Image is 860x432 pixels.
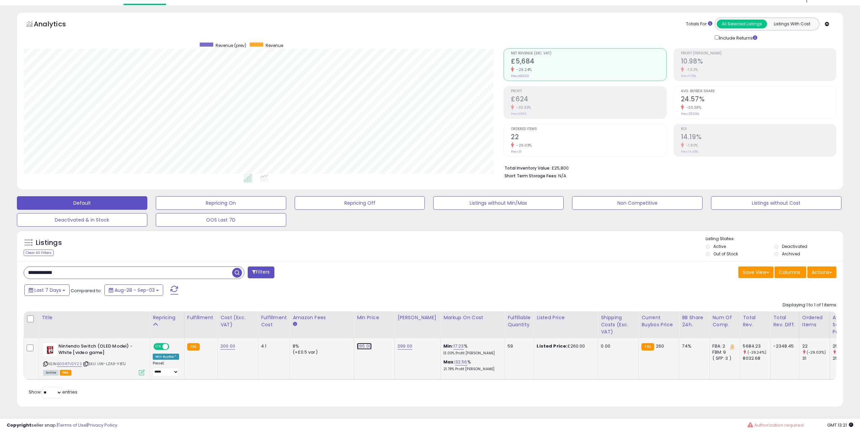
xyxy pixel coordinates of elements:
[357,343,372,350] a: 265.00
[511,133,666,142] h2: 22
[713,244,726,249] label: Active
[514,105,531,110] small: -30.33%
[43,343,57,356] img: 31YjBzlaQrL._SL40_.jpg
[511,150,521,154] small: Prev: 31
[684,105,702,110] small: -30.38%
[443,367,499,372] p: 21.78% Profit [PERSON_NAME]
[684,143,698,148] small: -1.80%
[511,57,666,67] h2: £5,684
[357,314,392,321] div: Min Price
[7,422,31,428] strong: Copyright
[443,351,499,356] p: 13.00% Profit [PERSON_NAME]
[441,311,505,338] th: The percentage added to the cost of goods (COGS) that forms the calculator for Min & Max prices.
[443,314,502,321] div: Markup on Cost
[601,314,636,335] div: Shipping Costs (Exc. VAT)
[187,314,215,321] div: Fulfillment
[443,359,455,365] b: Max:
[681,90,836,93] span: Avg. Buybox Share
[681,95,836,104] h2: 24.57%
[802,343,830,349] div: 22
[738,266,773,278] button: Save View
[29,389,77,395] span: Show: entries
[216,43,246,48] span: Revenue (prev)
[43,343,145,375] div: ASIN:
[717,20,767,28] button: All Selected Listings
[443,343,499,356] div: %
[104,284,163,296] button: Aug-28 - Sep-03
[443,343,453,349] b: Min:
[681,133,836,142] h2: 14.19%
[747,350,766,355] small: (-29.24%)
[682,314,707,328] div: BB Share 24h.
[266,43,283,48] span: Revenue
[293,349,349,355] div: (+£0.5 var)
[248,266,274,278] button: Filters
[508,314,531,328] div: Fulfillable Quantity
[154,344,163,350] span: ON
[83,361,126,366] span: | SKU: UW-LZA3-Y8TJ
[153,361,179,376] div: Preset:
[43,370,59,376] span: All listings currently available for purchase on Amazon
[754,422,804,428] span: Authorization required
[802,355,830,361] div: 31
[36,238,62,248] h5: Listings
[558,173,566,179] span: N/A
[682,343,704,349] div: 74%
[58,422,87,428] a: Terms of Use
[712,343,735,349] div: FBA: 2
[641,314,676,328] div: Current Buybox Price
[681,52,836,55] span: Profit [PERSON_NAME]
[681,74,696,78] small: Prev: 11.15%
[601,343,633,349] div: 0.00
[60,370,71,376] span: FBA
[833,314,857,335] div: Avg Selling Price
[24,284,70,296] button: Last 7 Days
[681,57,836,67] h2: 10.98%
[220,314,255,328] div: Cost (Exc. VAT)
[706,236,843,242] p: Listing States:
[34,19,79,30] h5: Analytics
[505,173,557,179] b: Short Term Storage Fees:
[24,250,54,256] div: Clear All Filters
[168,344,179,350] span: OFF
[807,350,826,355] small: (-29.03%)
[712,314,737,328] div: Num of Comp.
[514,67,532,72] small: -29.24%
[712,349,735,355] div: FBM: 9
[641,343,654,351] small: FBA
[807,266,836,278] button: Actions
[261,314,287,328] div: Fulfillment Cost
[187,343,200,351] small: FBA
[433,196,564,210] button: Listings without Min/Max
[17,213,147,227] button: Deactivated & In Stock
[743,314,767,328] div: Total Rev.
[71,287,102,294] span: Compared to:
[711,196,841,210] button: Listings without Cost
[572,196,703,210] button: Non Competitive
[508,343,529,349] div: 59
[710,34,765,42] div: Include Returns
[397,314,438,321] div: [PERSON_NAME]
[7,422,117,429] div: seller snap | |
[293,314,351,321] div: Amazon Fees
[773,343,794,349] div: -2348.45
[115,287,155,294] span: Aug-28 - Sep-03
[153,354,179,360] div: Win BuyBox *
[511,112,526,116] small: Prev: £896
[511,95,666,104] h2: £624
[153,314,181,321] div: Repricing
[802,314,827,328] div: Ordered Items
[656,343,664,349] span: 260
[156,196,286,210] button: Repricing On
[511,74,529,78] small: Prev: £8,033
[455,359,467,365] a: 32.56
[34,287,61,294] span: Last 7 Days
[681,112,699,116] small: Prev: 35.29%
[514,143,532,148] small: -29.03%
[773,314,796,328] div: Total Rev. Diff.
[827,422,853,428] span: 2025-09-11 13:21 GMT
[443,359,499,372] div: %
[537,314,595,321] div: Listed Price
[833,343,860,349] div: 258.37
[775,266,806,278] button: Columns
